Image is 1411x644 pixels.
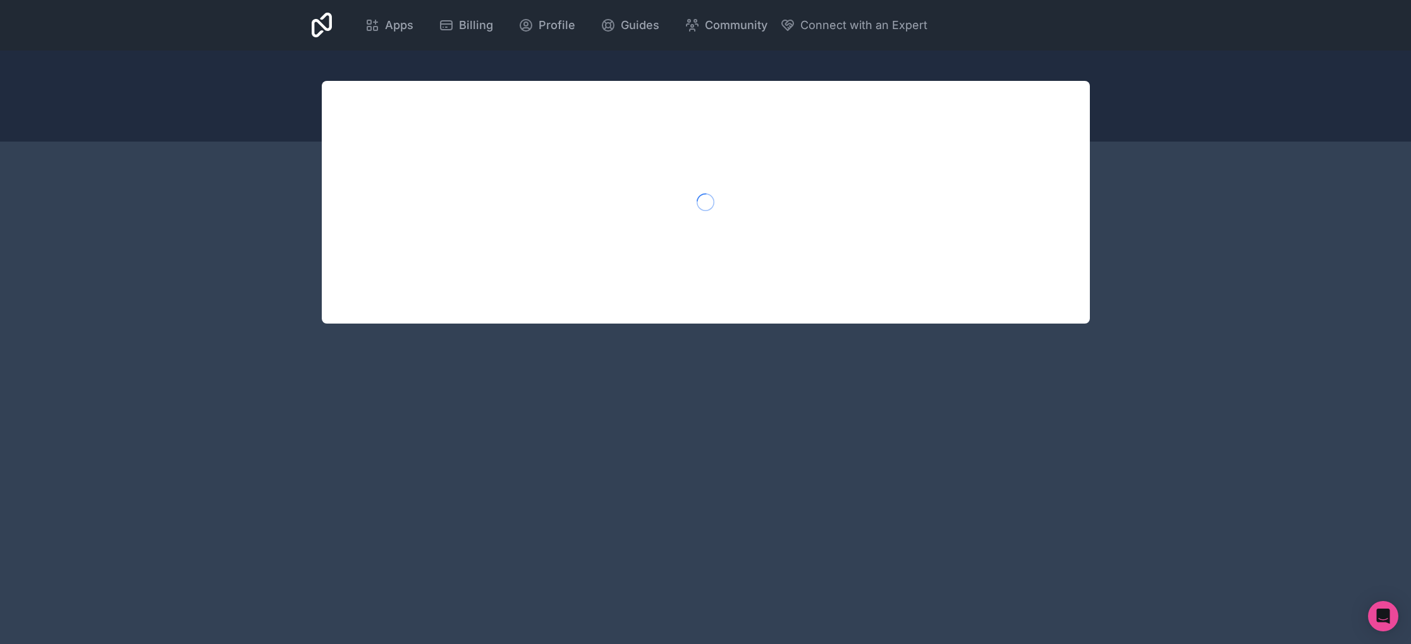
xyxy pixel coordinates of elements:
[621,16,659,34] span: Guides
[508,11,585,39] a: Profile
[1368,601,1398,631] div: Open Intercom Messenger
[780,16,927,34] button: Connect with an Expert
[355,11,424,39] a: Apps
[429,11,503,39] a: Billing
[800,16,927,34] span: Connect with an Expert
[675,11,778,39] a: Community
[539,16,575,34] span: Profile
[459,16,493,34] span: Billing
[385,16,413,34] span: Apps
[705,16,767,34] span: Community
[590,11,669,39] a: Guides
